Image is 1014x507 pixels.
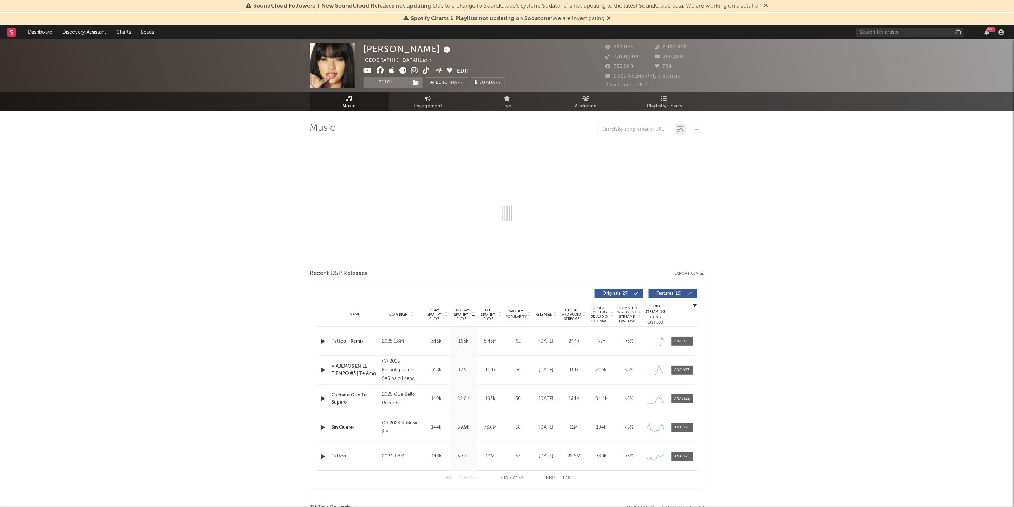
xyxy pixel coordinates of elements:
button: First [442,476,452,480]
input: Search for artists [856,28,964,37]
span: : We are investigating [411,16,604,22]
div: (C) 2025 Espantapájaros SAS bajo licencia [PERSON_NAME] [382,357,421,383]
div: 73.6M [479,424,502,431]
a: Cuidado Que Te Supero [332,392,379,406]
div: 50 [506,395,531,403]
div: Global Streaming Trend (Last 60D) [645,304,666,325]
div: 82.6k [452,395,475,403]
span: Dismiss [607,16,611,22]
div: [DATE] [534,338,558,345]
span: 203,055 [606,45,633,50]
span: SoundCloud Followers + New SoundCloud Releases not updating [253,3,431,9]
a: Sin Querer [332,424,379,431]
div: Name [332,312,379,317]
div: 193k [479,395,502,403]
span: Copyright [389,312,410,317]
span: 2,107,806 [655,45,687,50]
div: 94.4k [590,395,614,403]
span: : Due to a change to SoundCloud's system, Sodatone is not updating to the latest SoundCloud data.... [253,3,762,9]
div: 2024 1.8M [382,452,421,461]
span: 784 [655,64,672,69]
div: 14M [479,453,502,460]
div: 22.6M [562,453,586,460]
div: 164k [562,395,586,403]
div: 244k [562,338,586,345]
button: Originals(27) [595,289,643,298]
div: 2025 Que Bello Records [382,390,421,408]
div: <5% [617,453,641,460]
div: 99 + [987,27,996,32]
span: Originals ( 27 ) [599,292,632,296]
div: 205k [590,367,614,374]
a: Playlists/Charts [626,92,704,111]
span: Live [503,102,512,111]
span: 535,000 [606,64,634,69]
a: VIAJEMOS EN EL TIEMPO #3 | Te Amo [332,363,379,377]
div: [PERSON_NAME] [364,43,453,55]
input: Search by song name or URL [599,127,675,132]
button: Last [563,476,573,480]
span: Summary [480,81,501,85]
button: 99+ [985,29,990,35]
div: [DATE] [534,453,558,460]
span: Spotify Popularity [505,309,527,320]
div: 58 [506,424,531,431]
span: Features ( 19 ) [653,292,686,296]
span: Dismiss [764,3,768,9]
span: ATD Spotify Plays [479,308,498,321]
span: 4,100,000 [606,55,639,59]
div: 318k [425,367,448,374]
a: Dashboard [23,25,57,39]
span: Estimated % Playlist Streams Last Day [617,306,637,323]
a: Charts [111,25,136,39]
span: Recent DSP Releases [310,269,368,278]
div: 62 [506,338,531,345]
a: Engagement [389,92,468,111]
div: 330k [590,453,614,460]
div: <5% [617,424,641,431]
a: Live [468,92,547,111]
span: Engagement [414,102,443,111]
div: 414k [562,367,586,374]
div: 400k [479,367,502,374]
div: 5.45M [479,338,502,345]
div: <5% [617,395,641,403]
div: 104k [590,424,614,431]
span: Spotify Charts & Playlists not updating on Sodatone [411,16,551,22]
div: 123k [452,367,475,374]
a: Benchmark [426,77,467,88]
span: Global Rolling 7D Audio Streams [590,306,609,323]
span: Jump Score: 78.2 [606,83,648,87]
a: Discovery Assistant [57,25,111,39]
div: 345k [425,338,448,345]
a: Leads [136,25,159,39]
div: <5% [617,338,641,345]
a: Tattoo [332,453,379,460]
span: 1,502,832 Monthly Listeners [606,74,681,79]
div: (C) 2023 S-Music S.A. [382,419,421,436]
div: 144k [425,424,448,431]
div: 143k [425,453,448,460]
div: 69.7k [452,453,475,460]
div: <5% [617,367,641,374]
div: 1 5 46 [492,474,532,483]
button: Features(19) [649,289,697,298]
div: [DATE] [534,395,558,403]
button: Next [546,476,556,480]
span: Last Day Spotify Plays [452,308,471,321]
button: Previous [459,476,478,480]
a: Tattoo - Remix [332,338,379,345]
button: Export CSV [675,271,704,276]
span: of [513,476,517,480]
div: N/A [590,338,614,345]
div: 149k [425,395,448,403]
a: Audience [547,92,626,111]
span: 360,000 [655,55,684,59]
div: [DATE] [534,424,558,431]
div: 54 [506,367,531,374]
span: Global ATD Audio Streams [562,308,582,321]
